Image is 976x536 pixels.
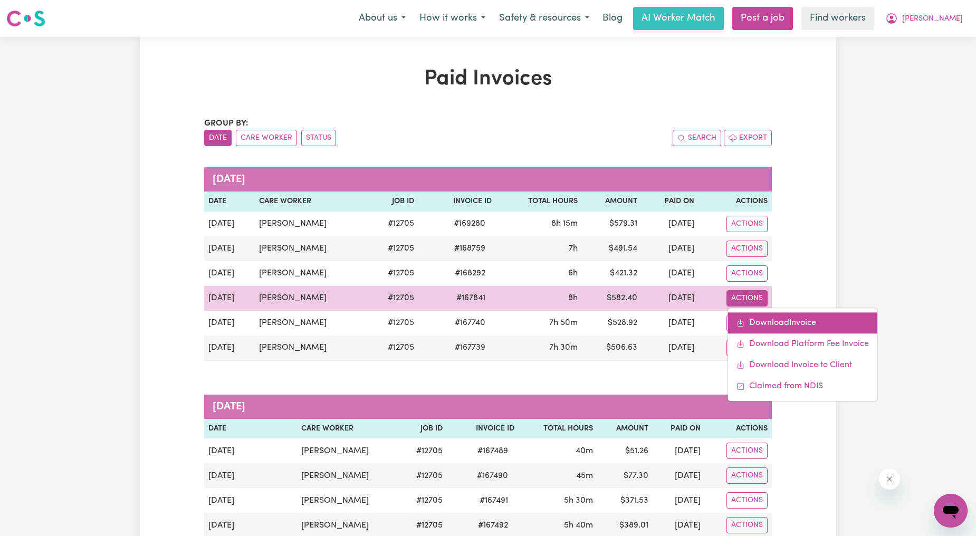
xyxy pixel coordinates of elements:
td: [DATE] [653,488,705,513]
button: Actions [726,315,768,331]
button: sort invoices by date [204,130,232,146]
th: Actions [705,419,772,439]
td: $ 77.30 [597,463,653,488]
td: [DATE] [204,438,297,463]
td: # 12705 [367,212,418,236]
td: $ 528.92 [582,311,642,336]
span: Need any help? [6,7,64,16]
button: Actions [726,517,768,533]
td: [DATE] [204,286,255,311]
span: # 168759 [448,242,492,255]
th: Date [204,192,255,212]
td: [PERSON_NAME] [255,311,367,336]
th: Actions [698,192,772,212]
td: [PERSON_NAME] [255,236,367,261]
span: 45 minutes [576,472,593,480]
a: Careseekers logo [6,6,45,31]
td: [PERSON_NAME] [297,438,400,463]
button: About us [352,7,413,30]
span: 5 hours 30 minutes [564,496,593,505]
th: Invoice ID [447,419,519,439]
td: $ 491.54 [582,236,642,261]
th: Date [204,419,297,439]
th: Paid On [653,419,705,439]
a: Download platform fee #167841 [728,333,877,355]
td: [DATE] [204,488,297,513]
caption: [DATE] [204,395,772,419]
td: [DATE] [642,212,698,236]
td: [DATE] [204,336,255,361]
div: Actions [728,308,878,401]
button: My Account [878,7,970,30]
a: AI Worker Match [633,7,724,30]
button: Actions [726,265,768,282]
button: Safety & resources [492,7,596,30]
td: $ 421.32 [582,261,642,286]
span: # 167492 [472,519,514,532]
td: [DATE] [642,286,698,311]
button: Actions [726,467,768,484]
a: Blog [596,7,629,30]
a: Post a job [732,7,793,30]
span: # 169280 [447,217,492,230]
td: [DATE] [653,438,705,463]
td: $ 371.53 [597,488,653,513]
caption: [DATE] [204,167,772,192]
td: $ 51.26 [597,438,653,463]
td: $ 506.63 [582,336,642,361]
span: # 168292 [448,267,492,280]
td: [PERSON_NAME] [255,336,367,361]
td: # 12705 [367,286,418,311]
span: Group by: [204,119,248,128]
td: [PERSON_NAME] [255,212,367,236]
span: 7 hours 30 minutes [549,343,578,352]
td: # 12705 [399,463,446,488]
th: Amount [582,192,642,212]
th: Job ID [367,192,418,212]
iframe: Close message [879,468,900,490]
td: # 12705 [367,261,418,286]
span: 5 hours 40 minutes [564,521,593,530]
span: # 167739 [448,341,492,354]
button: Actions [726,492,768,509]
span: # 167841 [450,292,492,304]
td: $ 582.40 [582,286,642,311]
span: # 167491 [473,494,514,507]
a: Find workers [801,7,874,30]
td: [DATE] [642,336,698,361]
button: Actions [726,340,768,356]
button: Search [673,130,721,146]
button: How it works [413,7,492,30]
iframe: Button to launch messaging window [934,494,968,528]
span: 6 hours [568,269,578,277]
td: [DATE] [642,236,698,261]
th: Job ID [399,419,446,439]
a: Mark invoice #167841 as claimed from NDIS [728,376,877,397]
th: Invoice ID [418,192,496,212]
td: [DATE] [653,463,705,488]
td: [PERSON_NAME] [255,261,367,286]
span: 7 hours 50 minutes [549,319,578,327]
a: Download invoice to CS #167841 [728,355,877,376]
th: Paid On [642,192,698,212]
td: [DATE] [204,463,297,488]
td: [DATE] [204,311,255,336]
button: Actions [726,241,768,257]
button: Actions [726,216,768,232]
span: 40 minutes [576,447,593,455]
td: # 12705 [367,311,418,336]
img: Careseekers logo [6,9,45,28]
td: [PERSON_NAME] [297,488,400,513]
td: $ 579.31 [582,212,642,236]
a: Download invoice #167841 [728,312,877,333]
span: 7 hours [569,244,578,253]
button: Export [724,130,772,146]
td: # 12705 [367,236,418,261]
td: # 12705 [399,438,446,463]
button: Actions [726,443,768,459]
button: sort invoices by paid status [301,130,336,146]
td: [PERSON_NAME] [297,463,400,488]
span: # 167490 [471,470,514,482]
span: # 167489 [471,445,514,457]
td: [DATE] [642,261,698,286]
